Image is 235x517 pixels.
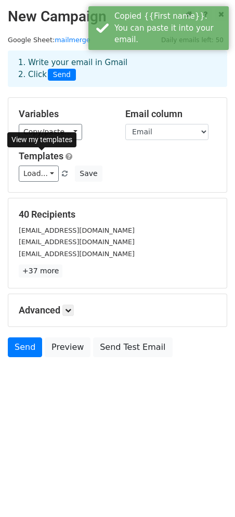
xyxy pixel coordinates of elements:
[48,69,76,81] span: Send
[8,337,42,357] a: Send
[125,108,216,120] h5: Email column
[183,467,235,517] iframe: Chat Widget
[19,209,216,220] h5: 40 Recipients
[19,150,63,161] a: Templates
[19,250,135,258] small: [EMAIL_ADDRESS][DOMAIN_NAME]
[93,337,172,357] a: Send Test Email
[45,337,90,357] a: Preview
[75,166,102,182] button: Save
[19,226,135,234] small: [EMAIL_ADDRESS][DOMAIN_NAME]
[114,10,225,46] div: Copied {{First name}}. You can paste it into your email.
[19,166,59,182] a: Load...
[19,124,82,140] a: Copy/paste...
[19,264,62,278] a: +37 more
[7,132,76,147] div: View my templates
[19,305,216,316] h5: Advanced
[19,108,110,120] h5: Variables
[8,36,90,44] small: Google Sheet:
[8,8,227,26] h2: New Campaign
[55,36,90,44] a: mailmerge
[19,238,135,246] small: [EMAIL_ADDRESS][DOMAIN_NAME]
[10,57,225,81] div: 1. Write your email in Gmail 2. Click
